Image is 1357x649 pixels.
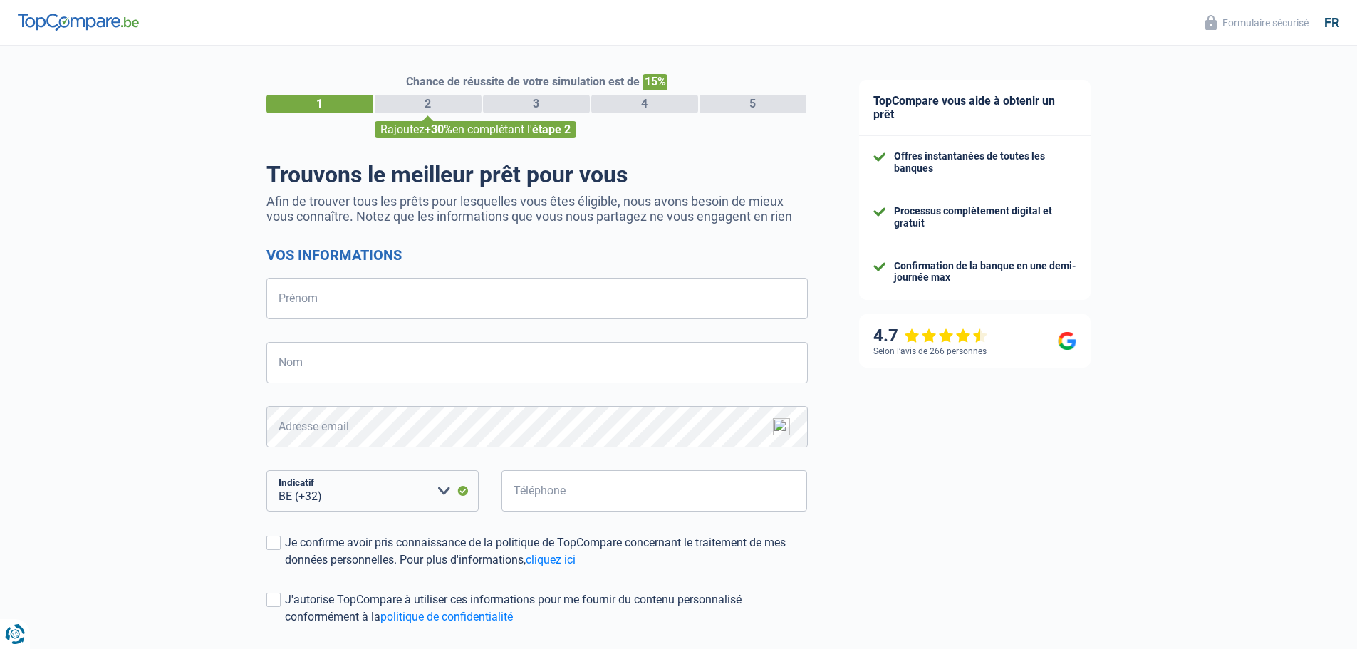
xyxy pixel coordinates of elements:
input: 401020304 [501,470,808,512]
span: +30% [425,123,452,136]
p: Afin de trouver tous les prêts pour lesquelles vous êtes éligible, nous avons besoin de mieux vou... [266,194,808,224]
div: Confirmation de la banque en une demi-journée max [894,260,1076,284]
span: étape 2 [532,123,571,136]
div: Rajoutez en complétant l' [375,121,576,138]
div: TopCompare vous aide à obtenir un prêt [859,80,1091,136]
span: 15% [643,74,667,90]
div: 5 [700,95,806,113]
img: npw-badge-icon-locked.svg [773,418,790,435]
div: Je confirme avoir pris connaissance de la politique de TopCompare concernant le traitement de mes... [285,534,808,568]
div: 4 [591,95,698,113]
div: Selon l’avis de 266 personnes [873,346,987,356]
div: Offres instantanées de toutes les banques [894,150,1076,175]
h1: Trouvons le meilleur prêt pour vous [266,161,808,188]
div: 1 [266,95,373,113]
a: cliquez ici [526,553,576,566]
div: Processus complètement digital et gratuit [894,205,1076,229]
div: 4.7 [873,326,988,346]
button: Formulaire sécurisé [1197,11,1317,34]
a: politique de confidentialité [380,610,513,623]
div: J'autorise TopCompare à utiliser ces informations pour me fournir du contenu personnalisé conform... [285,591,808,625]
span: Chance de réussite de votre simulation est de [406,75,640,88]
div: 2 [375,95,482,113]
img: TopCompare Logo [18,14,139,31]
h2: Vos informations [266,246,808,264]
div: 3 [483,95,590,113]
div: fr [1324,15,1339,31]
